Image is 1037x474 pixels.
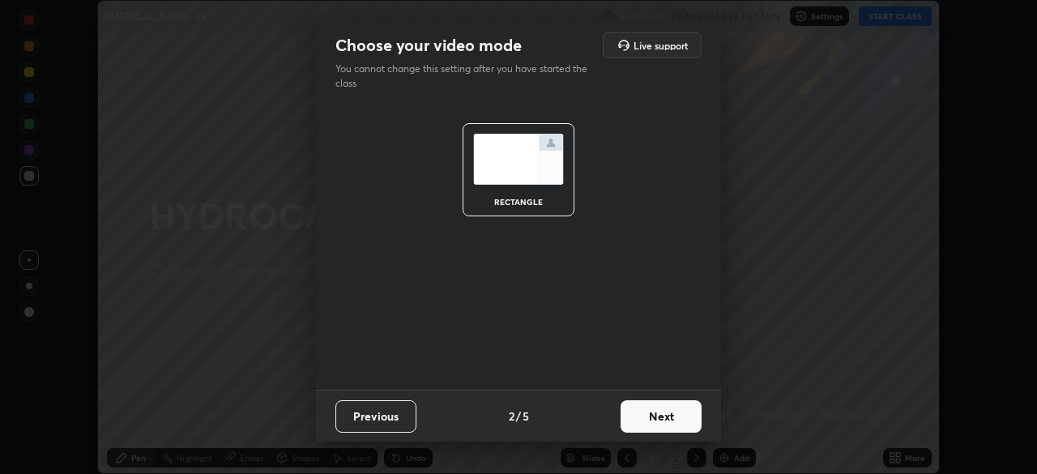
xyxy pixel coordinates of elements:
[509,408,514,425] h4: 2
[621,400,702,433] button: Next
[634,41,688,50] h5: Live support
[473,134,564,185] img: normalScreenIcon.ae25ed63.svg
[335,35,522,56] h2: Choose your video mode
[335,62,598,91] p: You cannot change this setting after you have started the class
[335,400,416,433] button: Previous
[516,408,521,425] h4: /
[523,408,529,425] h4: 5
[486,198,551,206] div: rectangle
